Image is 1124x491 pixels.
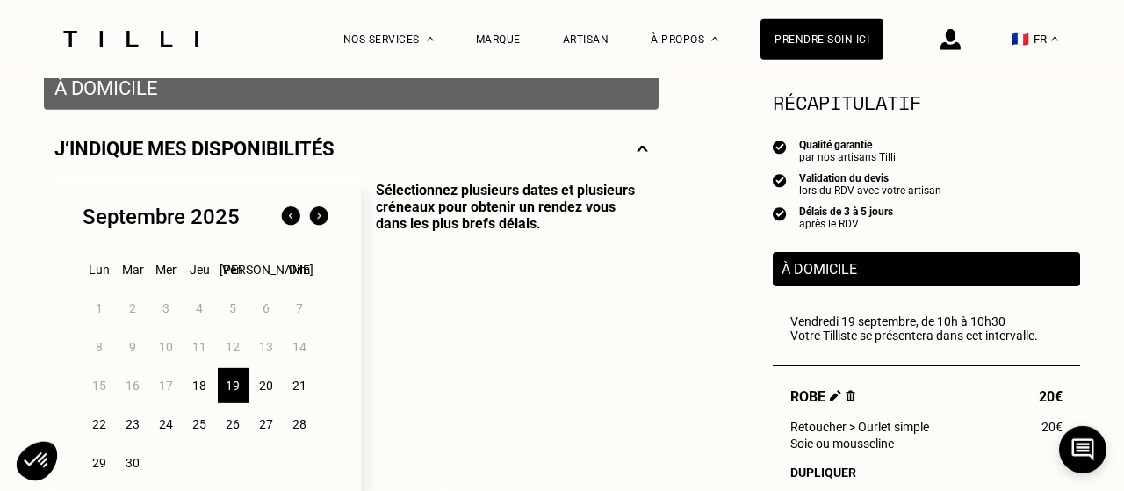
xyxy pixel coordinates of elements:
[427,37,434,41] img: Menu déroulant
[305,203,333,231] img: Mois suivant
[790,437,894,451] span: Soie ou mousseline
[57,31,205,47] img: Logo du service de couturière Tilli
[760,19,883,60] a: Prendre soin ici
[846,390,855,401] img: Supprimer
[563,33,609,46] a: Artisan
[773,206,787,221] img: icon list info
[54,77,648,99] p: À domicile
[773,139,787,155] img: icon list info
[83,205,240,229] div: Septembre 2025
[799,151,896,163] div: par nos artisans Tilli
[151,407,182,442] div: 24
[218,368,249,403] div: 19
[940,29,961,50] img: icône connexion
[84,445,115,480] div: 29
[1041,420,1063,434] span: 20€
[251,368,282,403] div: 20
[1012,31,1029,47] span: 🇫🇷
[790,314,1063,343] div: Vendredi 19 septembre, de 10h à 10h30
[476,33,521,46] a: Marque
[277,203,305,231] img: Mois précédent
[637,138,648,160] img: svg+xml;base64,PHN2ZyBmaWxsPSJub25lIiBoZWlnaHQ9IjE0IiB2aWV3Qm94PSIwIDAgMjggMTQiIHdpZHRoPSIyOCIgeG...
[782,261,1071,278] p: À domicile
[84,407,115,442] div: 22
[251,407,282,442] div: 27
[118,407,148,442] div: 23
[218,407,249,442] div: 26
[830,390,841,401] img: Éditer
[790,466,1063,480] div: Dupliquer
[799,206,893,218] div: Délais de 3 à 5 jours
[54,138,335,160] p: J‘indique mes disponibilités
[184,368,215,403] div: 18
[799,139,896,151] div: Qualité garantie
[799,184,941,197] div: lors du RDV avec votre artisan
[790,388,855,405] span: Robe
[118,445,148,480] div: 30
[799,218,893,230] div: après le RDV
[285,368,315,403] div: 21
[773,172,787,188] img: icon list info
[790,329,1063,343] p: Votre Tilliste se présentera dans cet intervalle.
[184,407,215,442] div: 25
[1051,37,1058,41] img: menu déroulant
[790,420,929,434] span: Retoucher > Ourlet simple
[773,88,1080,117] section: Récapitulatif
[711,37,718,41] img: Menu déroulant à propos
[1039,388,1063,405] span: 20€
[285,407,315,442] div: 28
[799,172,941,184] div: Validation du devis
